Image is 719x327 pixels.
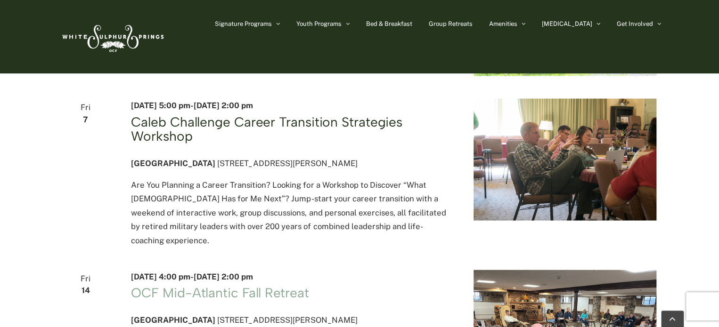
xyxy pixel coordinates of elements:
span: [STREET_ADDRESS][PERSON_NAME] [217,159,357,168]
p: Are You Planning a Career Transition? Looking for a Workshop to Discover “What [DEMOGRAPHIC_DATA]... [131,178,451,247]
span: 7 [63,113,108,127]
span: [GEOGRAPHIC_DATA] [131,159,215,168]
span: Get Involved [617,21,653,27]
a: OCF Mid-Atlantic Fall Retreat [131,285,309,301]
span: Fri [63,101,108,114]
span: 14 [63,284,108,297]
span: Group Retreats [429,21,473,27]
span: [DATE] 5:00 pm [131,101,190,110]
span: [STREET_ADDRESS][PERSON_NAME] [217,315,357,325]
span: [DATE] 2:00 pm [194,101,253,110]
time: - [131,272,253,281]
span: Fri [63,272,108,286]
span: [GEOGRAPHIC_DATA] [131,315,215,325]
span: Amenities [489,21,517,27]
time: - [131,101,253,110]
a: Caleb Challenge Career Transition Strategies Workshop [131,114,402,144]
img: IMG_4664 [474,99,656,221]
img: White Sulphur Springs Logo [58,15,166,59]
span: [MEDICAL_DATA] [542,21,592,27]
span: [DATE] 2:00 pm [194,272,253,281]
span: Signature Programs [215,21,272,27]
span: Bed & Breakfast [366,21,412,27]
span: [DATE] 4:00 pm [131,272,190,281]
span: Youth Programs [296,21,342,27]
